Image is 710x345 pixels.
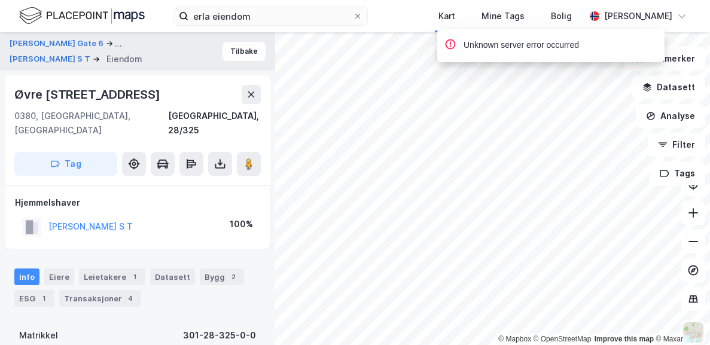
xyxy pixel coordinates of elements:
[19,328,58,343] div: Matrikkel
[534,335,592,343] a: OpenStreetMap
[14,85,163,104] div: Øvre [STREET_ADDRESS]
[129,271,141,283] div: 1
[10,36,106,51] button: [PERSON_NAME] Gate 6
[14,268,39,285] div: Info
[59,290,141,307] div: Transaksjoner
[636,104,705,128] button: Analyse
[14,290,54,307] div: ESG
[106,52,142,66] div: Eiendom
[650,288,710,345] div: Kontrollprogram for chat
[438,9,455,23] div: Kart
[44,268,74,285] div: Eiere
[482,9,525,23] div: Mine Tags
[227,271,239,283] div: 2
[115,36,122,51] div: ...
[632,75,705,99] button: Datasett
[650,161,705,185] button: Tags
[604,9,672,23] div: [PERSON_NAME]
[150,268,195,285] div: Datasett
[551,9,572,23] div: Bolig
[124,292,136,304] div: 4
[648,133,705,157] button: Filter
[650,288,710,345] iframe: Chat Widget
[464,38,579,53] div: Unknown server error occurred
[38,292,50,304] div: 1
[19,5,145,26] img: logo.f888ab2527a4732fd821a326f86c7f29.svg
[230,217,253,231] div: 100%
[183,328,256,343] div: 301-28-325-0-0
[14,109,168,138] div: 0380, [GEOGRAPHIC_DATA], [GEOGRAPHIC_DATA]
[79,268,145,285] div: Leietakere
[200,268,244,285] div: Bygg
[10,53,93,65] button: [PERSON_NAME] S T
[168,109,261,138] div: [GEOGRAPHIC_DATA], 28/325
[14,152,117,176] button: Tag
[188,7,353,25] input: Søk på adresse, matrikkel, gårdeiere, leietakere eller personer
[223,42,266,61] button: Tilbake
[595,335,654,343] a: Improve this map
[498,335,531,343] a: Mapbox
[15,196,260,210] div: Hjemmelshaver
